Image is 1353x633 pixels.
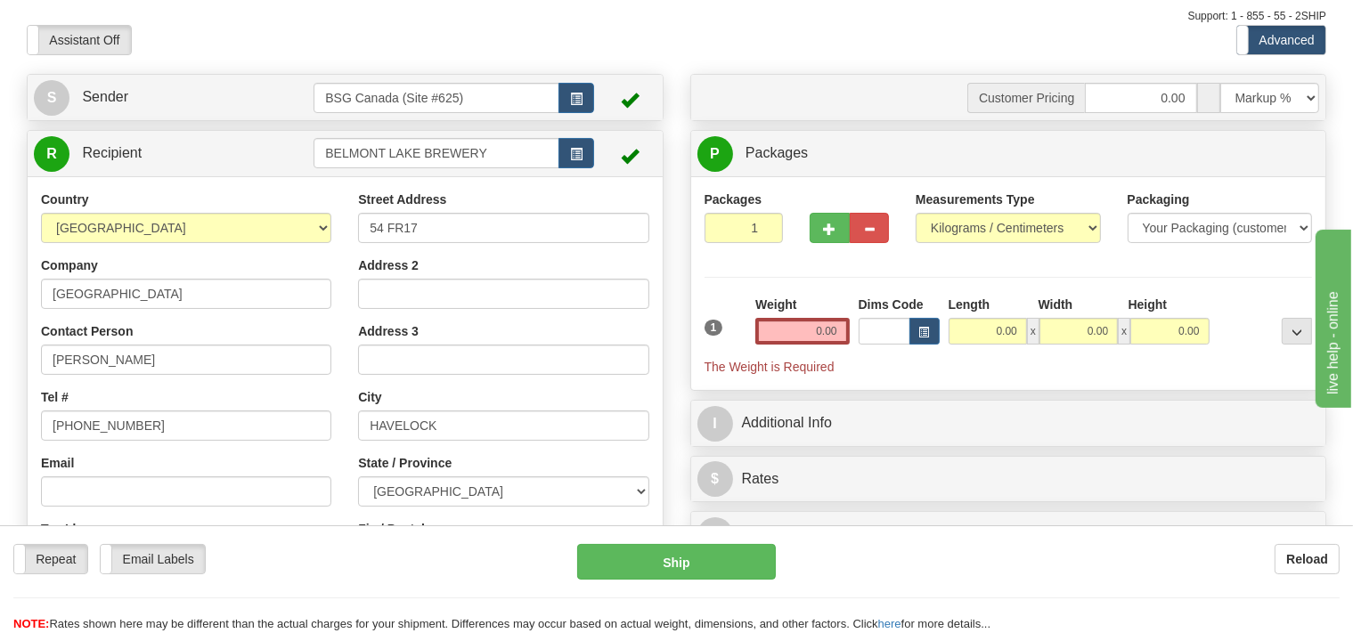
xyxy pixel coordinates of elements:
label: Country [41,191,89,208]
b: Reload [1286,552,1328,566]
label: Repeat [14,545,87,573]
label: Street Address [358,191,446,208]
div: Support: 1 - 855 - 55 - 2SHIP [27,9,1326,24]
button: Ship [577,544,776,580]
div: live help - online [13,11,165,32]
label: Address 2 [358,256,419,274]
span: x [1118,318,1130,345]
span: $ [697,461,733,497]
label: Height [1129,296,1168,313]
input: Sender Id [314,83,558,113]
span: P [697,136,733,172]
a: $Rates [697,461,1320,498]
input: Recipient Id [314,138,558,168]
iframe: chat widget [1312,225,1351,407]
label: Packages [705,191,762,208]
a: R Recipient [34,135,282,172]
label: Tel # [41,388,69,406]
label: Advanced [1237,26,1325,54]
label: Length [949,296,990,313]
label: Tax Id [41,520,76,538]
label: Width [1039,296,1073,313]
span: x [1027,318,1039,345]
span: NOTE: [13,617,49,630]
span: Sender [82,89,128,104]
span: S [34,80,69,116]
span: Customer Pricing [967,83,1085,113]
span: The Weight is Required [705,360,835,374]
input: Enter a location [358,213,648,243]
label: Address 3 [358,322,419,340]
label: Contact Person [41,322,133,340]
span: Packages [746,145,808,160]
span: R [34,136,69,172]
span: Recipient [82,145,142,160]
label: Assistant Off [28,26,131,54]
a: P Packages [697,135,1320,172]
div: ... [1282,318,1312,345]
label: Packaging [1128,191,1190,208]
label: City [358,388,381,406]
span: 1 [705,320,723,336]
label: Email Labels [101,545,205,573]
a: here [878,617,901,630]
a: OShipment Options [697,516,1320,553]
label: Email [41,454,74,472]
a: IAdditional Info [697,405,1320,442]
label: Weight [755,296,796,313]
label: Dims Code [859,296,924,313]
a: S Sender [34,79,314,116]
span: I [697,406,733,442]
label: Measurements Type [916,191,1035,208]
span: O [697,517,733,553]
label: Zip / Postal [358,520,425,538]
label: Company [41,256,98,274]
button: Reload [1275,544,1340,574]
label: State / Province [358,454,452,472]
